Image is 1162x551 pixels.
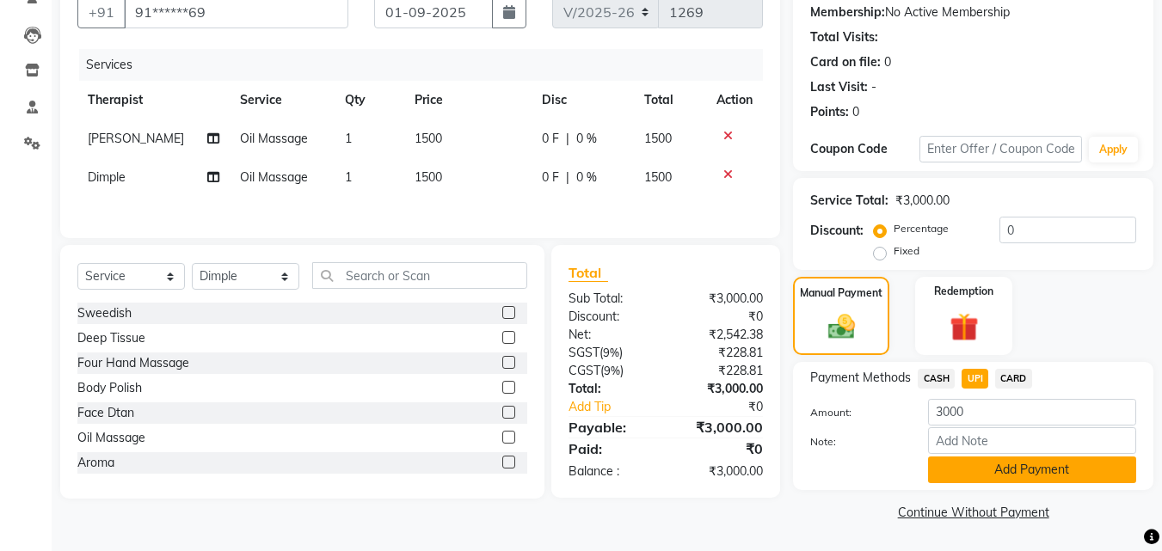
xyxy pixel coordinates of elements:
div: Oil Massage [77,429,145,447]
div: ₹2,542.38 [666,326,776,344]
div: ₹228.81 [666,362,776,380]
div: Total Visits: [810,28,878,46]
span: CARD [995,369,1032,389]
span: 1500 [415,169,442,185]
div: 0 [852,103,859,121]
input: Enter Offer / Coupon Code [919,136,1082,162]
div: ₹228.81 [666,344,776,362]
label: Note: [797,434,914,450]
div: Net: [556,326,666,344]
div: Total: [556,380,666,398]
div: Services [79,49,776,81]
th: Qty [335,81,404,119]
span: 9% [603,346,619,359]
div: Discount: [810,222,864,240]
div: Balance : [556,462,666,481]
input: Amount [928,399,1136,425]
a: Add Tip [556,398,684,416]
button: Add Payment [928,456,1136,483]
div: Service Total: [810,192,888,210]
span: Total [569,264,608,282]
a: Continue Without Payment [796,504,1150,522]
input: Search or Scan [312,262,527,289]
div: Discount: [556,308,666,326]
span: 1500 [644,169,672,185]
button: Apply [1089,137,1138,162]
th: Service [230,81,335,119]
label: Manual Payment [800,285,882,301]
span: SGST [569,345,599,360]
div: Coupon Code [810,140,919,158]
div: Four Hand Massage [77,354,189,372]
span: CGST [569,363,600,378]
div: 0 [884,53,891,71]
div: Sub Total: [556,290,666,308]
div: Face Dtan [77,404,134,422]
div: Body Polish [77,379,142,397]
div: Aroma [77,454,114,472]
div: Paid: [556,438,666,459]
div: ₹3,000.00 [895,192,950,210]
span: 0 F [542,168,559,187]
th: Action [706,81,763,119]
div: ₹0 [666,308,776,326]
div: Card on file: [810,53,881,71]
div: Deep Tissue [77,329,145,347]
span: 1 [345,169,352,185]
input: Add Note [928,427,1136,454]
div: Points: [810,103,849,121]
span: 1500 [644,131,672,146]
div: Payable: [556,417,666,438]
span: [PERSON_NAME] [88,131,184,146]
span: 1500 [415,131,442,146]
div: ₹3,000.00 [666,462,776,481]
label: Amount: [797,405,914,420]
div: ₹3,000.00 [666,380,776,398]
label: Percentage [894,221,949,236]
span: UPI [962,369,988,389]
div: ₹0 [666,438,776,459]
img: _cash.svg [820,311,864,342]
th: Disc [532,81,634,119]
div: Membership: [810,3,885,21]
th: Price [404,81,532,119]
span: 0 % [576,168,597,187]
label: Redemption [934,284,993,299]
div: ( ) [556,362,666,380]
div: ₹0 [685,398,777,416]
span: | [566,130,569,148]
span: 9% [604,364,620,377]
span: Dimple [88,169,126,185]
span: Oil Massage [240,169,308,185]
span: CASH [918,369,955,389]
div: ₹3,000.00 [666,417,776,438]
div: ₹3,000.00 [666,290,776,308]
div: No Active Membership [810,3,1136,21]
img: _gift.svg [941,309,987,345]
span: 1 [345,131,352,146]
span: Oil Massage [240,131,308,146]
div: Sweedish [77,304,132,322]
span: 0 F [542,130,559,148]
span: | [566,168,569,187]
div: ( ) [556,344,666,362]
span: Payment Methods [810,369,911,387]
label: Fixed [894,243,919,259]
div: - [871,78,876,96]
span: 0 % [576,130,597,148]
th: Total [634,81,707,119]
th: Therapist [77,81,230,119]
div: Last Visit: [810,78,868,96]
